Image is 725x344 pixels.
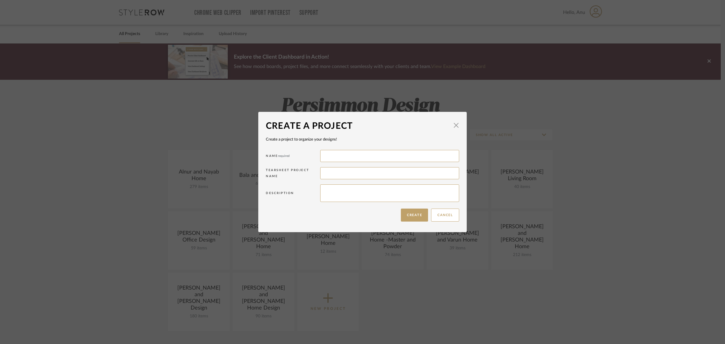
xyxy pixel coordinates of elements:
[266,153,320,161] div: Name
[278,154,290,157] span: required
[266,137,459,143] div: Create a project to organize your designs!
[266,167,320,181] div: Tearsheet Project Name
[401,209,428,222] button: Create
[266,190,320,198] div: Description
[431,209,459,222] button: Cancel
[450,119,462,131] button: Close
[266,119,450,133] div: Create a Project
